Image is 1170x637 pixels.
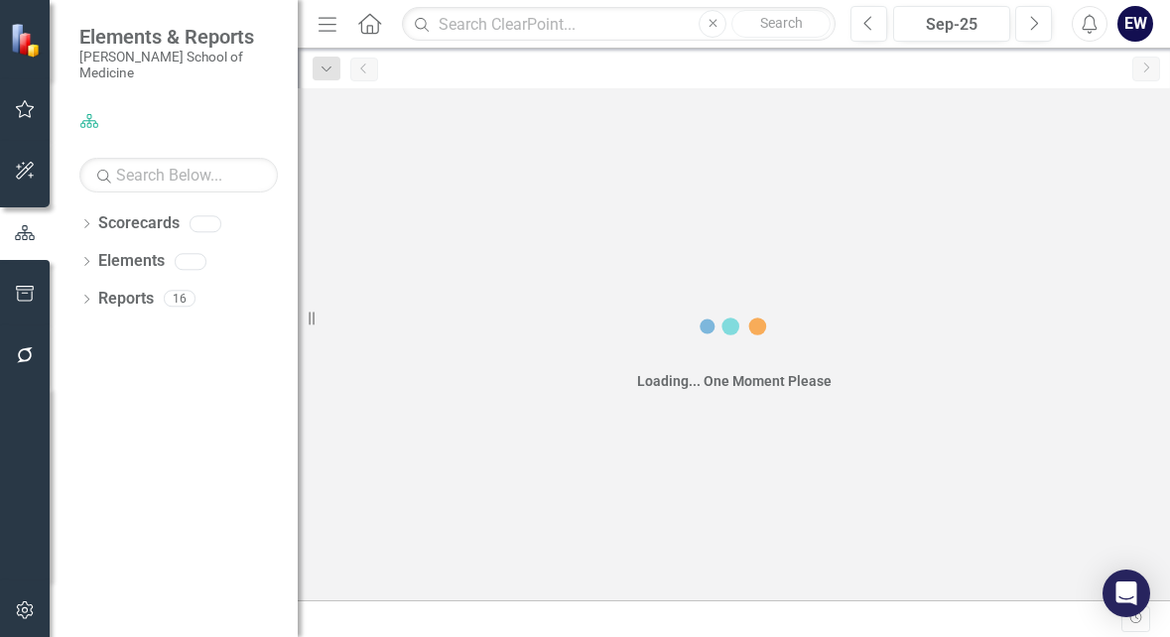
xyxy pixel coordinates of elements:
span: Elements & Reports [79,25,278,49]
a: Scorecards [98,212,180,235]
div: Loading... One Moment Please [637,371,832,391]
img: ClearPoint Strategy [10,22,45,57]
input: Search Below... [79,158,278,192]
div: Sep-25 [900,13,1003,37]
div: 16 [164,291,195,308]
input: Search ClearPoint... [402,7,836,42]
button: Sep-25 [893,6,1010,42]
a: Reports [98,288,154,311]
button: Search [731,10,831,38]
small: [PERSON_NAME] School of Medicine [79,49,278,81]
button: EW [1117,6,1153,42]
span: Search [760,15,803,31]
div: Open Intercom Messenger [1103,570,1150,617]
a: Elements [98,250,165,273]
